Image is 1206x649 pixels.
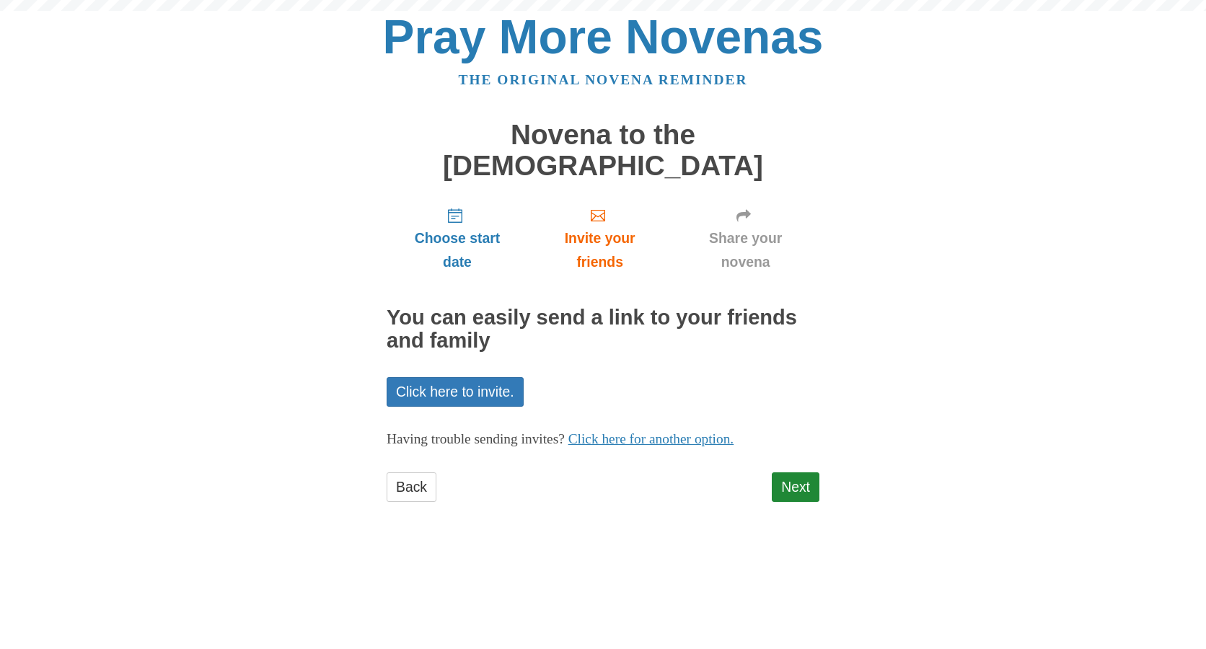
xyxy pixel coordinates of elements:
[672,195,819,281] a: Share your novena
[387,306,819,353] h2: You can easily send a link to your friends and family
[459,72,748,87] a: The original novena reminder
[528,195,672,281] a: Invite your friends
[387,195,528,281] a: Choose start date
[772,472,819,502] a: Next
[387,472,436,502] a: Back
[568,431,734,446] a: Click here for another option.
[542,226,657,274] span: Invite your friends
[387,431,565,446] span: Having trouble sending invites?
[383,10,824,63] a: Pray More Novenas
[387,377,524,407] a: Click here to invite.
[686,226,805,274] span: Share your novena
[387,120,819,181] h1: Novena to the [DEMOGRAPHIC_DATA]
[401,226,514,274] span: Choose start date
